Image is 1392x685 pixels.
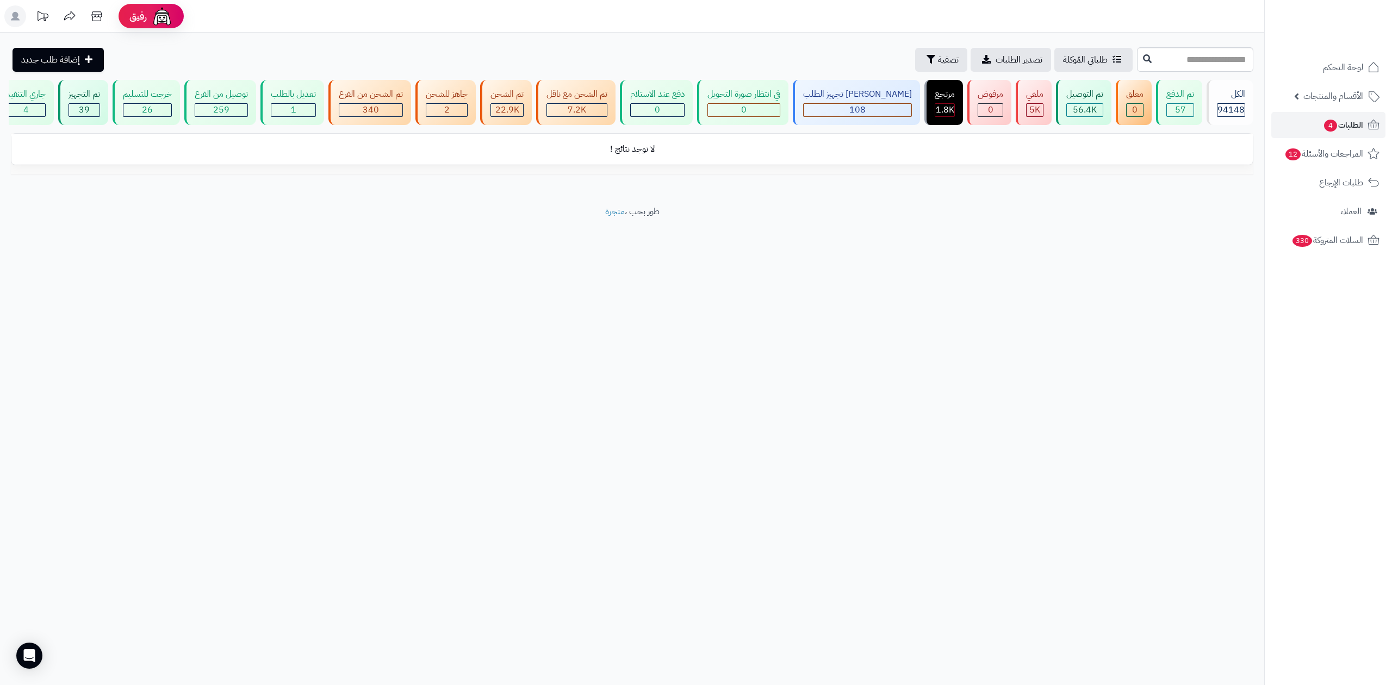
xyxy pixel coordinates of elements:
a: تم الشحن مع ناقل 7.2K [534,80,618,125]
span: العملاء [1340,204,1362,219]
span: 259 [213,103,229,116]
span: 94148 [1217,103,1245,116]
span: لوحة التحكم [1323,60,1363,75]
span: 340 [363,103,379,116]
span: 0 [1132,103,1138,116]
td: لا توجد نتائج ! [11,134,1253,164]
span: 0 [988,103,993,116]
span: 5K [1029,103,1040,116]
div: معلق [1126,88,1144,101]
div: 7223 [547,104,607,116]
span: 0 [655,103,660,116]
div: تم الشحن من الفرع [339,88,403,101]
div: 0 [708,104,780,116]
div: مرفوض [978,88,1003,101]
a: مرتجع 1.8K [922,80,965,125]
span: 0 [741,103,747,116]
div: 0 [978,104,1003,116]
span: 26 [142,103,153,116]
span: رفيق [129,10,147,23]
div: تعديل بالطلب [271,88,316,101]
a: الطلبات4 [1271,112,1385,138]
a: السلات المتروكة330 [1271,227,1385,253]
span: 56.4K [1073,103,1097,116]
a: طلبات الإرجاع [1271,170,1385,196]
div: 4 [7,104,45,116]
div: [PERSON_NAME] تجهيز الطلب [803,88,912,101]
div: 108 [804,104,911,116]
div: جاهز للشحن [426,88,468,101]
div: الكل [1217,88,1245,101]
a: المراجعات والأسئلة12 [1271,141,1385,167]
div: 2 [426,104,467,116]
div: 0 [631,104,684,116]
div: 0 [1127,104,1143,116]
div: 259 [195,104,247,116]
a: تم التوصيل 56.4K [1054,80,1114,125]
span: 4 [1324,120,1337,132]
div: Open Intercom Messenger [16,643,42,669]
span: 7.2K [568,103,586,116]
span: 39 [79,103,90,116]
a: تم الشحن 22.9K [478,80,534,125]
a: دفع عند الاستلام 0 [618,80,695,125]
div: خرجت للتسليم [123,88,172,101]
button: تصفية [915,48,967,72]
span: 1 [291,103,296,116]
div: تم التجهيز [69,88,100,101]
span: تصدير الطلبات [996,53,1042,66]
div: تم الدفع [1166,88,1194,101]
a: طلباتي المُوكلة [1054,48,1133,72]
span: إضافة طلب جديد [21,53,80,66]
span: الأقسام والمنتجات [1303,89,1363,104]
span: 1.8K [936,103,954,116]
a: لوحة التحكم [1271,54,1385,80]
div: 22892 [491,104,523,116]
div: 39 [69,104,100,116]
div: تم التوصيل [1066,88,1103,101]
span: طلباتي المُوكلة [1063,53,1108,66]
div: 57 [1167,104,1194,116]
a: تم الدفع 57 [1154,80,1204,125]
div: 1804 [935,104,954,116]
div: 4954 [1027,104,1043,116]
a: تصدير الطلبات [971,48,1051,72]
div: مرتجع [935,88,955,101]
span: 4 [23,103,29,116]
a: تم الشحن من الفرع 340 [326,80,413,125]
span: السلات المتروكة [1291,233,1363,248]
span: تصفية [938,53,959,66]
a: تحديثات المنصة [29,5,56,30]
span: الطلبات [1323,117,1363,133]
span: 2 [444,103,450,116]
a: متجرة [605,205,625,218]
img: ai-face.png [151,5,173,27]
span: 330 [1292,235,1312,247]
div: تم الشحن [490,88,524,101]
span: المراجعات والأسئلة [1284,146,1363,161]
div: 56439 [1067,104,1103,116]
a: إضافة طلب جديد [13,48,104,72]
a: خرجت للتسليم 26 [110,80,182,125]
span: 22.9K [495,103,519,116]
div: توصيل من الفرع [195,88,248,101]
span: 12 [1285,148,1301,160]
div: تم الشحن مع ناقل [546,88,607,101]
a: مرفوض 0 [965,80,1014,125]
span: طلبات الإرجاع [1319,175,1363,190]
div: دفع عند الاستلام [630,88,685,101]
a: ملغي 5K [1014,80,1054,125]
div: جاري التنفيذ [6,88,46,101]
div: 340 [339,104,402,116]
div: ملغي [1026,88,1043,101]
div: 26 [123,104,171,116]
a: [PERSON_NAME] تجهيز الطلب 108 [791,80,922,125]
a: العملاء [1271,198,1385,225]
a: تعديل بالطلب 1 [258,80,326,125]
a: جاهز للشحن 2 [413,80,478,125]
span: 108 [849,103,866,116]
a: الكل94148 [1204,80,1256,125]
a: تم التجهيز 39 [56,80,110,125]
a: معلق 0 [1114,80,1154,125]
div: 1 [271,104,315,116]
